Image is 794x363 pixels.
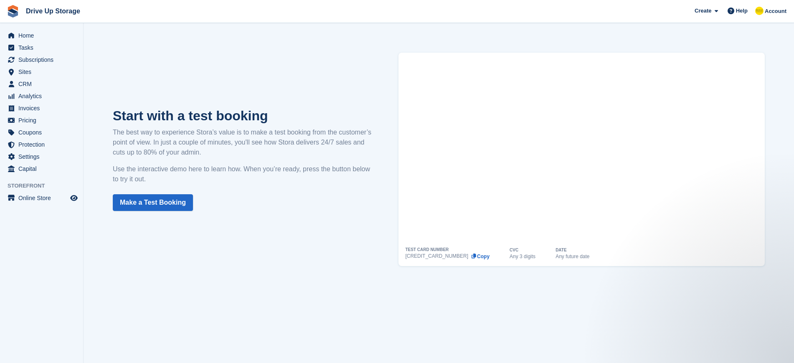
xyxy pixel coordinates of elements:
[471,254,490,259] button: Copy
[18,139,68,150] span: Protection
[23,4,84,18] a: Drive Up Storage
[113,108,268,123] strong: Start with a test booking
[18,54,68,66] span: Subscriptions
[405,53,758,248] iframe: How to Place a Test Booking
[736,7,748,15] span: Help
[4,66,79,78] a: menu
[4,192,79,204] a: menu
[755,7,764,15] img: Crispin Vitoria
[4,54,79,66] a: menu
[556,248,566,252] div: DATE
[510,248,518,252] div: CVC
[765,7,786,15] span: Account
[18,66,68,78] span: Sites
[4,90,79,102] a: menu
[7,5,19,18] img: stora-icon-8386f47178a22dfd0bd8f6a31ec36ba5ce8667c1dd55bd0f319d3a0aa187defe.svg
[18,30,68,41] span: Home
[4,151,79,162] a: menu
[18,42,68,53] span: Tasks
[4,114,79,126] a: menu
[18,192,68,204] span: Online Store
[4,78,79,90] a: menu
[18,90,68,102] span: Analytics
[4,127,79,138] a: menu
[4,42,79,53] a: menu
[18,102,68,114] span: Invoices
[4,163,79,175] a: menu
[18,114,68,126] span: Pricing
[4,139,79,150] a: menu
[4,102,79,114] a: menu
[695,7,711,15] span: Create
[8,182,83,190] span: Storefront
[69,193,79,203] a: Preview store
[405,248,449,252] div: TEST CARD NUMBER
[18,78,68,90] span: CRM
[18,127,68,138] span: Coupons
[556,254,589,259] div: Any future date
[18,163,68,175] span: Capital
[113,164,373,184] p: Use the interactive demo here to learn how. When you’re ready, press the button below to try it out.
[113,127,373,157] p: The best way to experience Stora’s value is to make a test booking from the customer’s point of v...
[113,194,193,211] a: Make a Test Booking
[510,254,535,259] div: Any 3 digits
[18,151,68,162] span: Settings
[4,30,79,41] a: menu
[405,254,468,259] div: [CREDIT_CARD_NUMBER]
